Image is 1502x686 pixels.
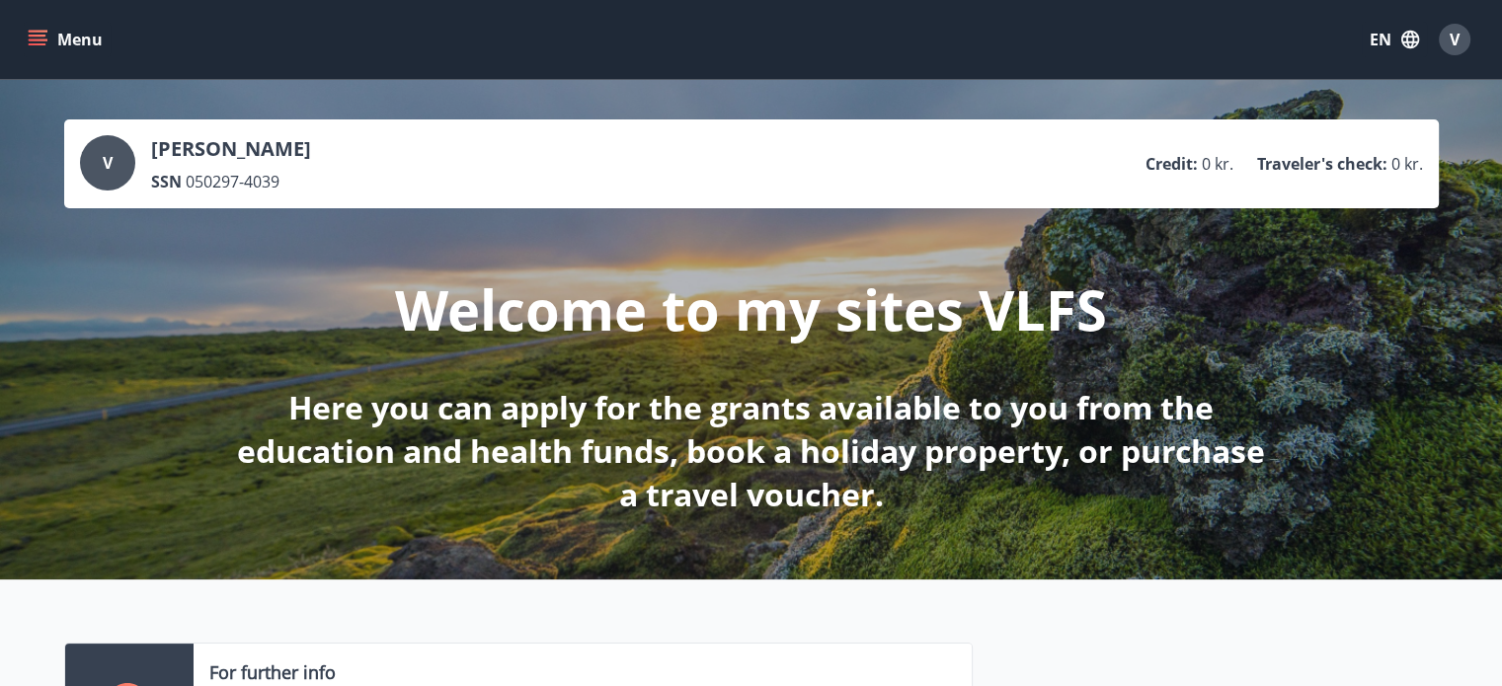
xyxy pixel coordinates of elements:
[1450,29,1460,50] span: V
[103,152,113,174] span: V
[395,271,1107,346] p: Welcome to my sites VLFS
[24,22,111,57] button: menu
[1431,16,1478,63] button: V
[209,659,336,685] p: For further info
[1257,153,1387,175] p: Traveler's check :
[151,171,182,192] p: SSN
[1146,153,1198,175] p: Credit :
[230,386,1273,516] p: Here you can apply for the grants available to you from the education and health funds, book a ho...
[1362,22,1427,57] button: EN
[151,135,311,163] p: [PERSON_NAME]
[1202,153,1233,175] span: 0 kr.
[186,171,279,192] span: 050297-4039
[1391,153,1423,175] span: 0 kr.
